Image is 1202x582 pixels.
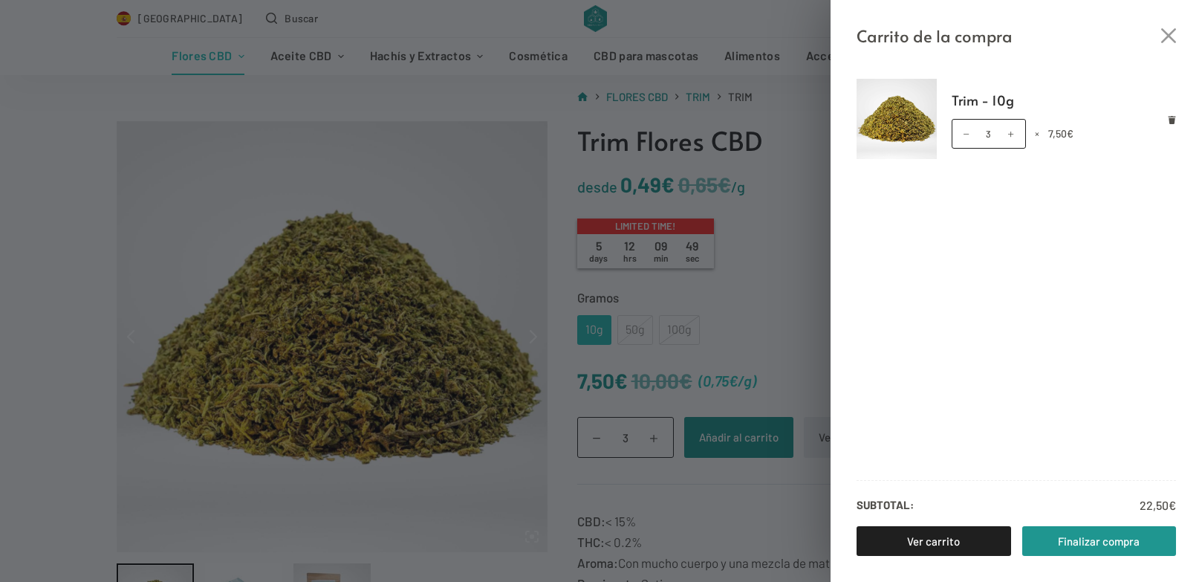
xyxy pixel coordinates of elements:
[952,119,1026,149] input: Cantidad de productos
[857,526,1011,556] a: Ver carrito
[1140,498,1176,512] bdi: 22,50
[1168,115,1176,123] a: Eliminar Trim - 10g del carrito
[1161,28,1176,43] button: Cerrar el cajón del carrito
[1035,127,1039,140] span: ×
[857,496,914,515] strong: Subtotal:
[1022,526,1177,556] a: Finalizar compra
[1169,498,1176,512] span: €
[857,22,1013,49] span: Carrito de la compra
[952,89,1177,111] a: Trim - 10g
[1048,127,1073,140] bdi: 7,50
[1067,127,1073,140] span: €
